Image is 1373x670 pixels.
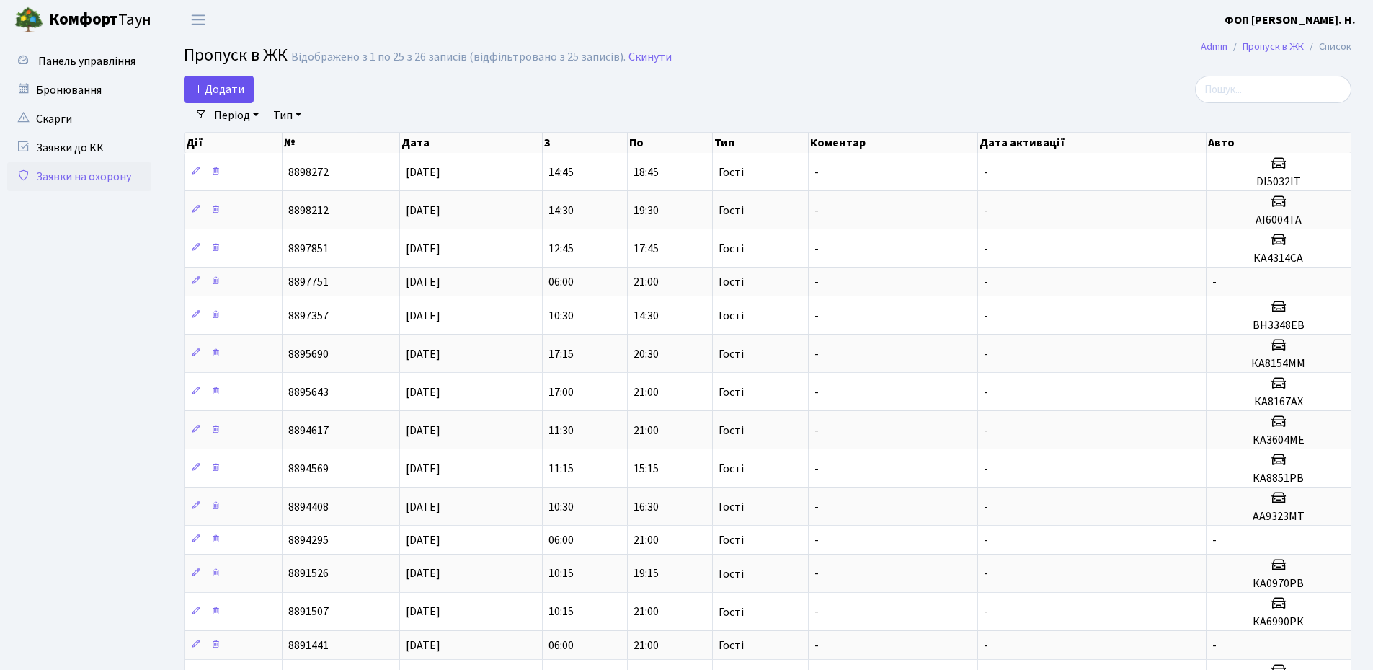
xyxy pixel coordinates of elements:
span: [DATE] [406,384,440,400]
span: 14:45 [548,164,574,180]
b: ФОП [PERSON_NAME]. Н. [1225,12,1356,28]
h5: КА6990РК [1212,615,1345,629]
h5: КА8167АХ [1212,395,1345,409]
th: По [628,133,713,153]
span: - [984,604,988,620]
span: 19:30 [634,203,659,219]
span: 17:45 [634,241,659,257]
h5: КА3604МЕ [1212,433,1345,447]
span: - [984,499,988,515]
button: Переключити навігацію [180,8,216,32]
img: logo.png [14,6,43,35]
span: 17:00 [548,384,574,400]
a: Скинути [628,50,672,64]
span: 06:00 [548,638,574,653]
span: [DATE] [406,241,440,257]
span: [DATE] [406,638,440,653]
span: [DATE] [406,461,440,477]
span: 8891526 [288,566,329,582]
th: Дата активації [978,133,1206,153]
span: 11:15 [548,461,574,477]
span: Гості [719,463,744,475]
span: [DATE] [406,499,440,515]
span: - [1212,638,1217,653]
th: З [543,133,628,153]
span: - [984,241,988,257]
h5: КА8851РВ [1212,472,1345,485]
span: Гості [719,167,744,178]
span: - [984,384,988,400]
span: - [984,461,988,477]
span: 12:45 [548,241,574,257]
span: Гості [719,387,744,398]
span: Гості [719,425,744,436]
span: 8891507 [288,604,329,620]
span: - [814,461,819,477]
span: - [984,566,988,582]
div: Відображено з 1 по 25 з 26 записів (відфільтровано з 25 записів). [291,50,626,64]
span: 8898212 [288,203,329,219]
span: 21:00 [634,274,659,290]
span: 14:30 [548,203,574,219]
span: 21:00 [634,638,659,653]
span: 8895690 [288,346,329,362]
span: - [814,241,819,257]
span: 21:00 [634,384,659,400]
th: Дії [185,133,283,153]
a: Додати [184,76,254,103]
span: 19:15 [634,566,659,582]
span: 8894295 [288,532,329,548]
span: - [984,203,988,219]
span: 10:15 [548,566,574,582]
span: 21:00 [634,423,659,438]
span: 8895643 [288,384,329,400]
span: - [984,346,988,362]
span: 15:15 [634,461,659,477]
span: - [984,164,988,180]
span: [DATE] [406,203,440,219]
span: [DATE] [406,308,440,324]
span: Гості [719,640,744,651]
span: - [814,423,819,438]
span: - [984,638,988,653]
span: 10:30 [548,308,574,324]
a: Заявки на охорону [7,162,151,191]
b: Комфорт [49,8,118,31]
span: 20:30 [634,346,659,362]
span: - [814,638,819,653]
span: Додати [193,81,244,97]
span: 18:45 [634,164,659,180]
span: 06:00 [548,532,574,548]
span: - [814,346,819,362]
a: Заявки до КК [7,133,151,162]
span: 8898272 [288,164,329,180]
span: 21:00 [634,604,659,620]
span: [DATE] [406,274,440,290]
a: ФОП [PERSON_NAME]. Н. [1225,12,1356,29]
span: Гості [719,276,744,288]
span: [DATE] [406,164,440,180]
span: 8894408 [288,499,329,515]
span: - [814,384,819,400]
h5: DI5032IT [1212,175,1345,189]
span: - [1212,274,1217,290]
span: 21:00 [634,532,659,548]
span: 06:00 [548,274,574,290]
a: Бронювання [7,76,151,105]
span: - [1212,532,1217,548]
a: Тип [267,103,307,128]
span: Гості [719,243,744,255]
th: Авто [1207,133,1351,153]
h5: АІ6004ТА [1212,213,1345,227]
span: [DATE] [406,566,440,582]
span: - [814,604,819,620]
span: 8897751 [288,274,329,290]
span: 16:30 [634,499,659,515]
a: Період [208,103,265,128]
span: 8891441 [288,638,329,653]
span: 14:30 [634,308,659,324]
span: [DATE] [406,346,440,362]
h5: ВН3348ЕВ [1212,319,1345,332]
span: Гості [719,568,744,580]
span: Панель управління [38,53,135,69]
